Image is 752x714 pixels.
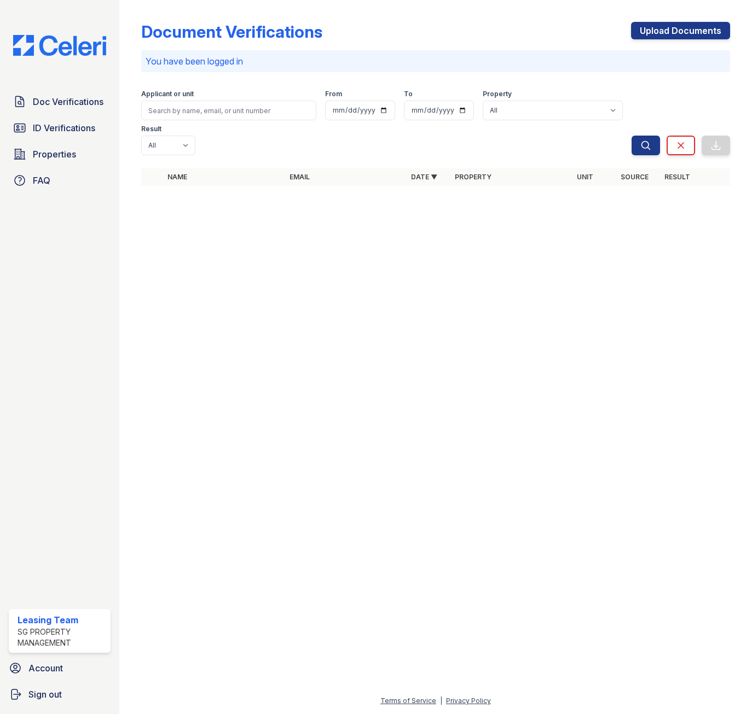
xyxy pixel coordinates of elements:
a: Email [290,173,310,181]
label: To [404,90,413,98]
a: Account [4,657,115,679]
div: | [440,697,442,705]
a: Terms of Service [380,697,436,705]
a: Doc Verifications [9,91,111,113]
a: FAQ [9,169,111,191]
a: Source [621,173,649,181]
div: Leasing Team [18,613,106,627]
a: Privacy Policy [446,697,491,705]
span: Doc Verifications [33,95,103,108]
label: Result [141,125,161,133]
a: Date ▼ [411,173,437,181]
span: FAQ [33,174,50,187]
label: From [325,90,342,98]
a: Property [455,173,491,181]
span: ID Verifications [33,121,95,134]
div: SG Property Management [18,627,106,648]
a: Properties [9,143,111,165]
a: Name [167,173,187,181]
span: Properties [33,148,76,161]
a: Sign out [4,683,115,705]
a: Upload Documents [631,22,730,39]
span: Sign out [28,688,62,701]
a: ID Verifications [9,117,111,139]
label: Property [483,90,512,98]
a: Unit [577,173,593,181]
label: Applicant or unit [141,90,194,98]
p: You have been logged in [146,55,726,68]
input: Search by name, email, or unit number [141,101,316,120]
img: CE_Logo_Blue-a8612792a0a2168367f1c8372b55b34899dd931a85d93a1a3d3e32e68fde9ad4.png [4,35,115,56]
a: Result [664,173,690,181]
span: Account [28,662,63,675]
div: Document Verifications [141,22,322,42]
